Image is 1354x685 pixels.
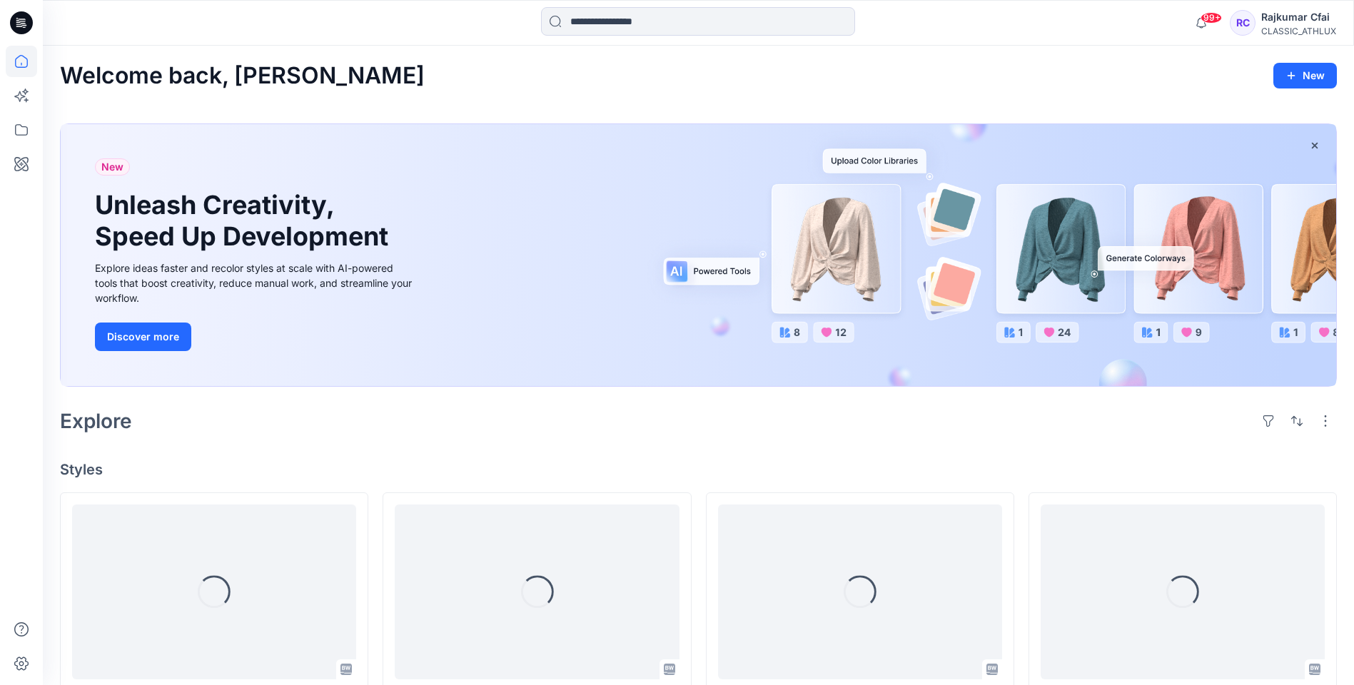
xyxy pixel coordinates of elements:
[95,323,416,351] a: Discover more
[101,158,123,176] span: New
[1230,10,1256,36] div: RC
[1273,63,1337,88] button: New
[1261,9,1336,26] div: Rajkumar Cfai
[1201,12,1222,24] span: 99+
[1261,26,1336,36] div: CLASSIC_ATHLUX
[60,461,1337,478] h4: Styles
[60,410,132,432] h2: Explore
[60,63,425,89] h2: Welcome back, [PERSON_NAME]
[95,323,191,351] button: Discover more
[95,190,395,251] h1: Unleash Creativity, Speed Up Development
[95,260,416,305] div: Explore ideas faster and recolor styles at scale with AI-powered tools that boost creativity, red...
